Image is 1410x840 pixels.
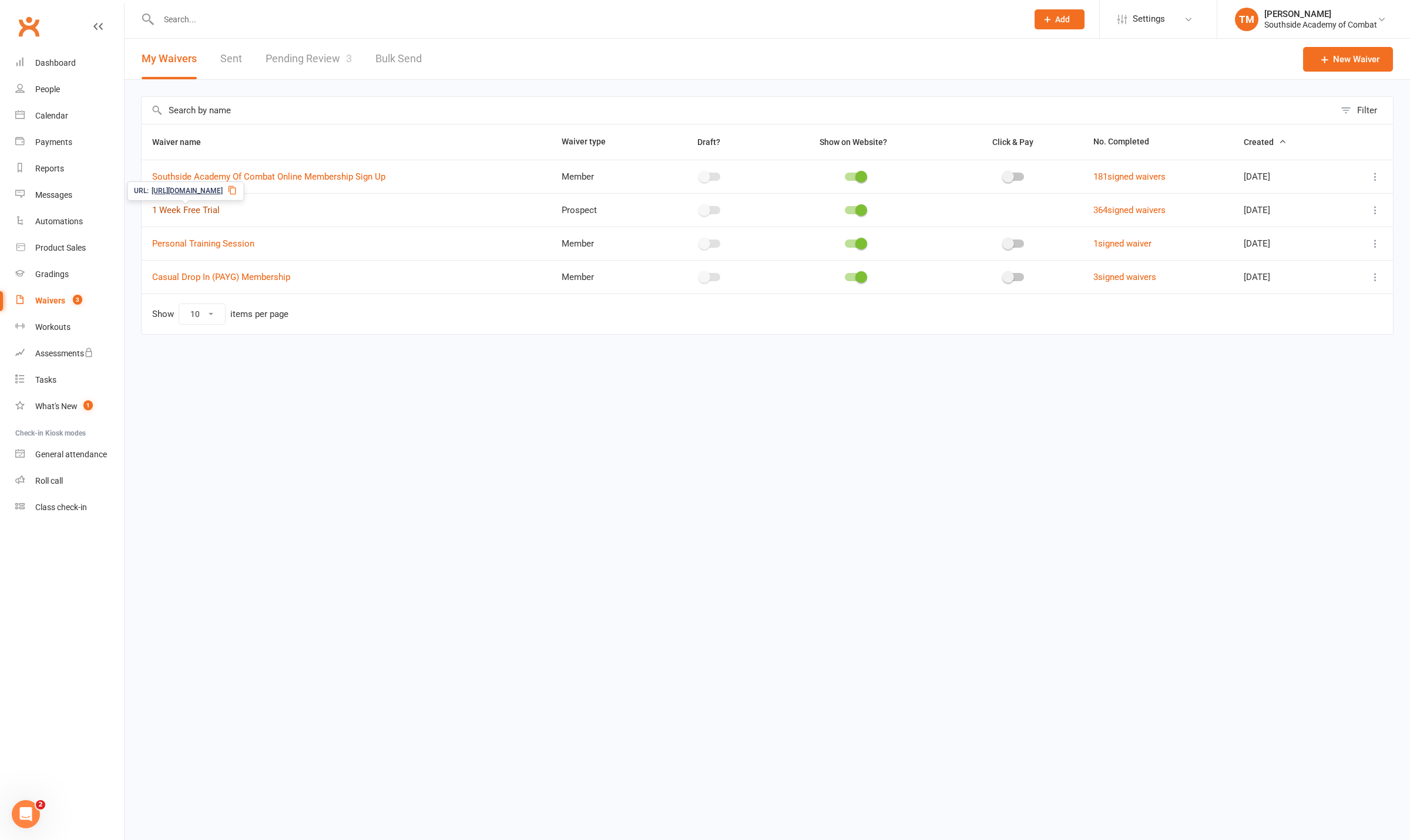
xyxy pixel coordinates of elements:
[36,800,45,809] span: 2
[152,137,214,147] span: Waiver name
[35,450,107,459] div: General attendance
[687,135,733,149] button: Draft?
[14,12,43,41] a: Clubworx
[15,182,124,208] a: Messages
[35,137,72,147] div: Payments
[1233,193,1336,227] td: [DATE]
[982,135,1046,149] button: Click & Pay
[1335,97,1393,124] button: Filter
[15,50,124,76] a: Dashboard
[266,39,352,79] a: Pending Review3
[1244,135,1287,149] button: Created
[15,129,124,156] a: Payments
[15,288,124,314] a: Waivers 3
[1233,160,1336,193] td: [DATE]
[35,296,65,305] div: Waivers
[15,468,124,494] a: Roll call
[35,190,72,200] div: Messages
[1357,103,1377,117] div: Filter
[35,243,86,252] div: Product Sales
[15,441,124,468] a: General attendance kiosk mode
[992,137,1033,147] span: Click & Pay
[15,235,124,261] a: Product Sales
[551,193,656,227] td: Prospect
[809,135,900,149] button: Show on Website?
[1233,227,1336,260] td: [DATE]
[1093,238,1151,249] a: 1signed waiver
[551,260,656,294] td: Member
[1035,9,1085,29] button: Add
[1264,9,1377,19] div: [PERSON_NAME]
[230,309,288,319] div: items per page
[220,39,242,79] a: Sent
[1235,8,1258,31] div: TM
[1264,19,1377,30] div: Southside Academy of Combat
[551,160,656,193] td: Member
[12,800,40,828] iframe: Intercom live chat
[1093,171,1166,182] a: 181signed waivers
[346,52,352,65] span: 3
[155,11,1019,28] input: Search...
[152,272,290,282] a: Casual Drop In (PAYG) Membership
[1244,137,1287,147] span: Created
[15,103,124,129] a: Calendar
[15,340,124,367] a: Assessments
[15,261,124,288] a: Gradings
[820,137,887,147] span: Show on Website?
[15,393,124,420] a: What's New1
[1133,6,1165,32] span: Settings
[35,375,56,384] div: Tasks
[35,502,87,512] div: Class check-in
[35,217,83,226] div: Automations
[35,164,64,173] div: Reports
[142,97,1335,124] input: Search by name
[35,85,60,94] div: People
[35,322,70,332] div: Workouts
[152,171,385,182] a: Southside Academy Of Combat Online Membership Sign Up
[73,295,82,305] span: 3
[15,156,124,182] a: Reports
[15,494,124,521] a: Class kiosk mode
[35,349,93,358] div: Assessments
[134,185,149,197] span: URL:
[152,205,220,215] a: 1 Week Free Trial
[1233,260,1336,294] td: [DATE]
[35,111,68,120] div: Calendar
[15,314,124,340] a: Workouts
[1093,205,1166,215] a: 364signed waivers
[142,39,197,79] button: My Waivers
[1093,272,1156,282] a: 3signed waivers
[35,476,63,485] div: Roll call
[35,269,69,279] div: Gradings
[83,400,93,410] span: 1
[375,39,422,79] a: Bulk Send
[15,76,124,103] a: People
[1055,15,1070,24] span: Add
[697,137,720,147] span: Draft?
[1303,47,1393,72] a: New Waiver
[15,208,124,235] a: Automations
[551,227,656,260] td: Member
[152,238,254,249] a: Personal Training Session
[152,135,214,149] button: Waiver name
[1083,124,1233,160] th: No. Completed
[35,402,78,411] div: What's New
[551,124,656,160] th: Waiver type
[35,58,76,68] div: Dashboard
[152,185,223,197] span: [URL][DOMAIN_NAME]
[152,303,288,325] div: Show
[15,367,124,393] a: Tasks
